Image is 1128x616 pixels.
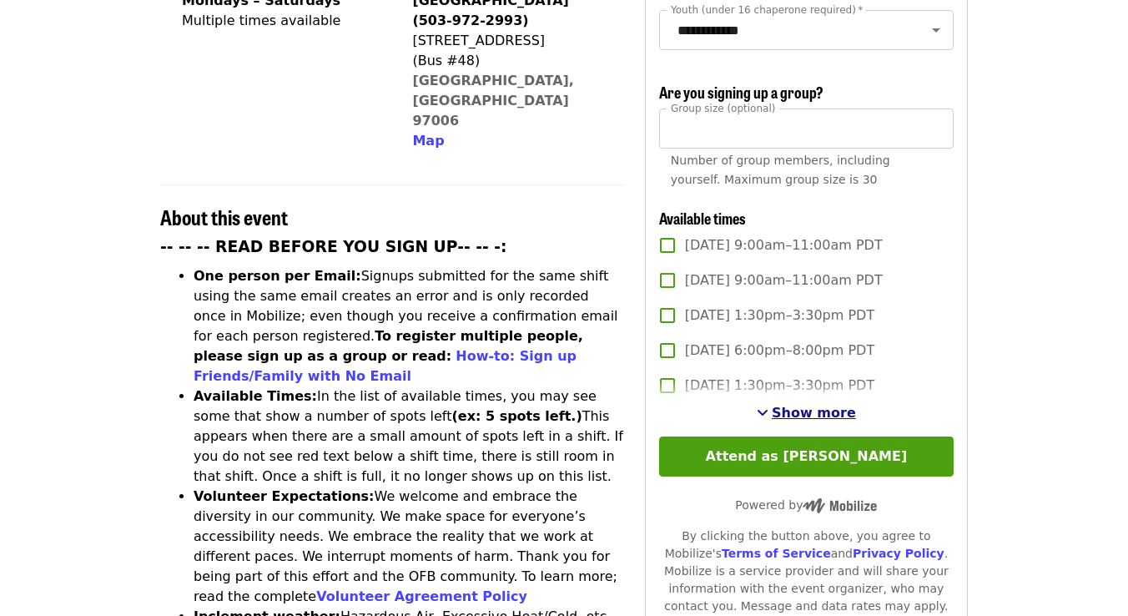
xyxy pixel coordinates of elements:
li: Signups submitted for the same shift using the same email creates an error and is only recorded o... [194,266,625,386]
span: Powered by [735,498,877,512]
span: Available times [659,207,746,229]
span: Map [412,133,444,149]
span: [DATE] 1:30pm–3:30pm PDT [685,376,874,396]
input: [object Object] [659,109,954,149]
a: Volunteer Agreement Policy [316,588,527,604]
span: [DATE] 6:00pm–8:00pm PDT [685,341,874,361]
button: Open [924,18,948,42]
li: We welcome and embrace the diversity in our community. We make space for everyone’s accessibility... [194,487,625,607]
span: Group size (optional) [671,102,775,114]
img: Powered by Mobilize [803,498,877,513]
a: [GEOGRAPHIC_DATA], [GEOGRAPHIC_DATA] 97006 [412,73,574,129]
a: Terms of Service [722,547,831,560]
strong: To register multiple people, please sign up as a group or read: [194,328,583,364]
div: Multiple times available [182,11,340,31]
span: [DATE] 9:00am–11:00am PDT [685,235,883,255]
a: How-to: Sign up Friends/Family with No Email [194,348,577,384]
span: Are you signing up a group? [659,81,823,103]
a: Privacy Policy [853,547,944,560]
div: (Bus #48) [412,51,611,71]
button: Map [412,131,444,151]
div: [STREET_ADDRESS] [412,31,611,51]
strong: One person per Email: [194,268,361,284]
strong: Available Times: [194,388,317,404]
strong: Volunteer Expectations: [194,488,375,504]
li: In the list of available times, you may see some that show a number of spots left This appears wh... [194,386,625,487]
button: See more timeslots [757,403,856,423]
label: Youth (under 16 chaperone required) [671,5,863,15]
button: Attend as [PERSON_NAME] [659,437,954,477]
span: [DATE] 9:00am–11:00am PDT [685,270,883,290]
strong: (ex: 5 spots left.) [451,408,582,424]
span: About this event [160,202,288,231]
span: Show more [772,405,856,421]
span: Number of group members, including yourself. Maximum group size is 30 [671,154,890,186]
span: [DATE] 1:30pm–3:30pm PDT [685,305,874,326]
strong: -- -- -- READ BEFORE YOU SIGN UP-- -- -: [160,238,507,255]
